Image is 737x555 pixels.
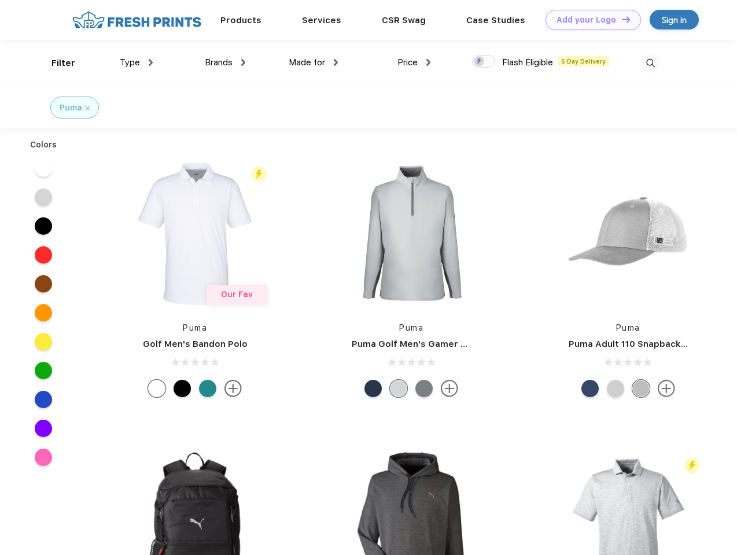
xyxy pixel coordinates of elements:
div: Add your Logo [557,15,616,25]
div: Quarry Brt Whit [607,380,624,397]
a: Puma Golf Men's Gamer Golf Quarter-Zip [352,339,535,349]
img: filter_cancel.svg [86,106,90,110]
span: Flash Eligible [502,57,553,68]
img: dropdown.png [426,59,430,66]
img: flash_active_toggle.svg [684,458,700,473]
span: Brands [205,57,233,68]
div: Sign in [662,13,687,27]
div: Quarry with Brt Whit [632,380,650,397]
a: Products [220,15,261,25]
div: Puma [60,102,82,114]
img: DT [622,16,630,23]
div: Navy Blazer [364,380,382,397]
span: 5 Day Delivery [558,56,609,66]
img: more.svg [658,380,675,397]
a: Puma [616,323,640,332]
div: Colors [21,139,66,151]
a: Puma [399,323,423,332]
img: more.svg [441,380,458,397]
img: dropdown.png [334,59,338,66]
img: more.svg [224,380,242,397]
a: Golf Men's Bandon Polo [143,339,248,349]
div: High Rise [390,380,407,397]
img: desktop_search.svg [641,54,660,73]
a: Services [302,15,341,25]
span: Type [120,57,140,68]
span: Made for [289,57,325,68]
img: func=resize&h=266 [334,157,488,310]
a: Sign in [650,10,699,29]
div: Green Lagoon [199,380,216,397]
img: func=resize&h=266 [118,157,272,310]
img: dropdown.png [149,59,153,66]
div: Puma Black [174,380,191,397]
a: Puma [183,323,207,332]
div: Filter [51,57,75,70]
div: Peacoat with Qut Shd [581,380,599,397]
span: Price [397,57,418,68]
img: fo%20logo%202.webp [69,10,205,30]
div: Bright White [148,380,165,397]
span: Our Fav [221,290,253,299]
img: flash_active_toggle.svg [251,166,267,182]
a: CSR Swag [382,15,426,25]
img: func=resize&h=266 [551,157,705,310]
img: dropdown.png [241,59,245,66]
div: Quiet Shade [415,380,433,397]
